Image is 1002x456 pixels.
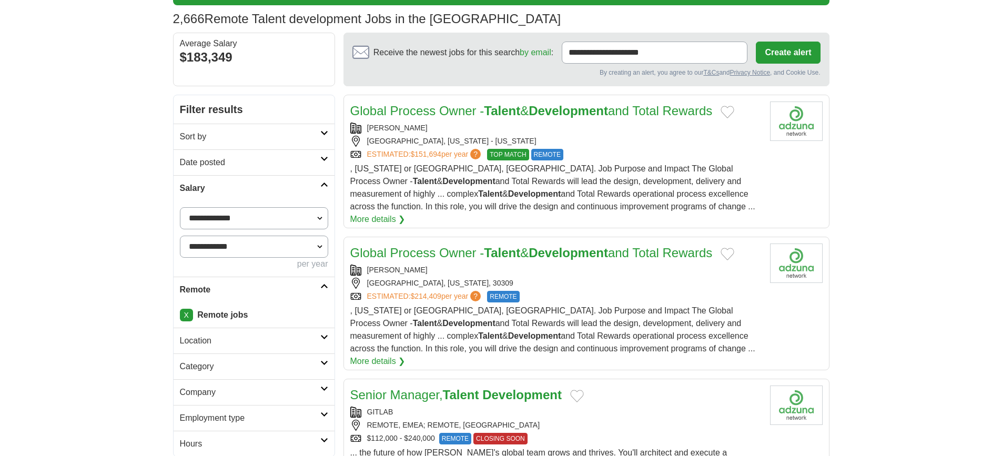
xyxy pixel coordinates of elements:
[174,379,335,405] a: Company
[352,68,821,77] div: By creating an alert, you agree to our and , and Cookie Use.
[350,306,755,353] span: , [US_STATE] or [GEOGRAPHIC_DATA], [GEOGRAPHIC_DATA]. Job Purpose and Impact The Global Process O...
[478,331,502,340] strong: Talent
[443,388,479,402] strong: Talent
[180,438,320,450] h2: Hours
[508,331,561,340] strong: Development
[174,328,335,353] a: Location
[174,175,335,201] a: Salary
[487,291,519,302] span: REMOTE
[442,177,495,186] strong: Development
[173,12,561,26] h1: Remote Talent development Jobs in the [GEOGRAPHIC_DATA]
[531,149,563,160] span: REMOTE
[180,130,320,143] h2: Sort by
[508,189,561,198] strong: Development
[180,412,320,424] h2: Employment type
[350,136,762,147] div: [GEOGRAPHIC_DATA], [US_STATE] - [US_STATE]
[350,265,762,276] div: [PERSON_NAME]
[174,353,335,379] a: Category
[350,164,755,211] span: , [US_STATE] or [GEOGRAPHIC_DATA], [GEOGRAPHIC_DATA]. Job Purpose and Impact The Global Process O...
[174,124,335,149] a: Sort by
[180,258,328,270] div: per year
[478,189,502,198] strong: Talent
[410,150,441,158] span: $151,694
[197,310,248,319] strong: Remote jobs
[439,433,471,444] span: REMOTE
[180,309,193,321] a: X
[350,123,762,134] div: [PERSON_NAME]
[367,291,483,302] a: ESTIMATED:$214,409per year?
[180,182,320,195] h2: Salary
[721,248,734,260] button: Add to favorite jobs
[413,177,437,186] strong: Talent
[350,420,762,431] div: REMOTE, EMEA; REMOTE, [GEOGRAPHIC_DATA]
[470,149,481,159] span: ?
[529,246,608,260] strong: Development
[180,156,320,169] h2: Date posted
[484,246,520,260] strong: Talent
[350,433,762,444] div: $112,000 - $240,000
[350,278,762,289] div: [GEOGRAPHIC_DATA], [US_STATE], 30309
[350,104,713,118] a: Global Process Owner -Talent&Developmentand Total Rewards
[410,292,441,300] span: $214,409
[470,291,481,301] span: ?
[180,335,320,347] h2: Location
[570,390,584,402] button: Add to favorite jobs
[180,39,328,48] div: Average Salary
[520,48,551,57] a: by email
[529,104,608,118] strong: Development
[350,355,406,368] a: More details ❯
[180,283,320,296] h2: Remote
[174,95,335,124] h2: Filter results
[367,149,483,160] a: ESTIMATED:$151,694per year?
[721,106,734,118] button: Add to favorite jobs
[174,405,335,431] a: Employment type
[180,48,328,67] div: $183,349
[180,386,320,399] h2: Company
[350,388,562,402] a: Senior Manager,Talent Development
[473,433,528,444] span: CLOSING SOON
[756,42,820,64] button: Create alert
[174,277,335,302] a: Remote
[484,104,520,118] strong: Talent
[350,246,713,260] a: Global Process Owner -Talent&Developmentand Total Rewards
[442,319,495,328] strong: Development
[413,319,437,328] strong: Talent
[174,149,335,175] a: Date posted
[482,388,562,402] strong: Development
[487,149,529,160] span: TOP MATCH
[770,244,823,283] img: Company logo
[703,69,719,76] a: T&Cs
[770,386,823,425] img: Company logo
[173,9,205,28] span: 2,666
[770,102,823,141] img: Company logo
[350,213,406,226] a: More details ❯
[350,407,762,418] div: GITLAB
[373,46,553,59] span: Receive the newest jobs for this search :
[180,360,320,373] h2: Category
[730,69,770,76] a: Privacy Notice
